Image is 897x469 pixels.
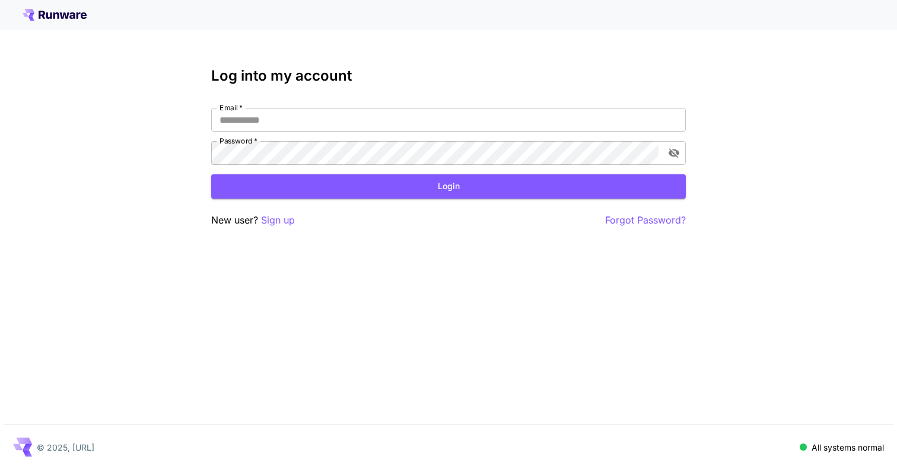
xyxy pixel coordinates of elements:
[220,103,243,113] label: Email
[605,213,686,228] button: Forgot Password?
[220,136,257,146] label: Password
[812,441,884,454] p: All systems normal
[211,174,686,199] button: Login
[663,142,685,164] button: toggle password visibility
[37,441,94,454] p: © 2025, [URL]
[211,68,686,84] h3: Log into my account
[261,213,295,228] button: Sign up
[211,213,295,228] p: New user?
